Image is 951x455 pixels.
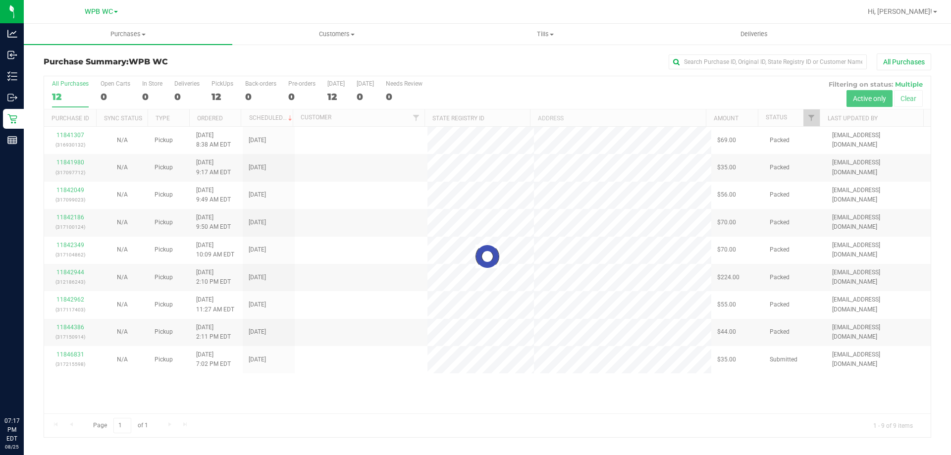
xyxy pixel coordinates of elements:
[7,50,17,60] inline-svg: Inbound
[24,24,232,45] a: Purchases
[232,24,441,45] a: Customers
[877,53,931,70] button: All Purchases
[85,7,113,16] span: WPB WC
[7,93,17,102] inline-svg: Outbound
[7,29,17,39] inline-svg: Analytics
[4,443,19,451] p: 08/25
[24,30,232,39] span: Purchases
[7,71,17,81] inline-svg: Inventory
[727,30,781,39] span: Deliveries
[441,30,649,39] span: Tills
[650,24,858,45] a: Deliveries
[10,376,40,405] iframe: Resource center
[44,57,339,66] h3: Purchase Summary:
[233,30,440,39] span: Customers
[441,24,649,45] a: Tills
[4,416,19,443] p: 07:17 PM EDT
[868,7,932,15] span: Hi, [PERSON_NAME]!
[669,54,867,69] input: Search Purchase ID, Original ID, State Registry ID or Customer Name...
[7,135,17,145] inline-svg: Reports
[7,114,17,124] inline-svg: Retail
[129,57,168,66] span: WPB WC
